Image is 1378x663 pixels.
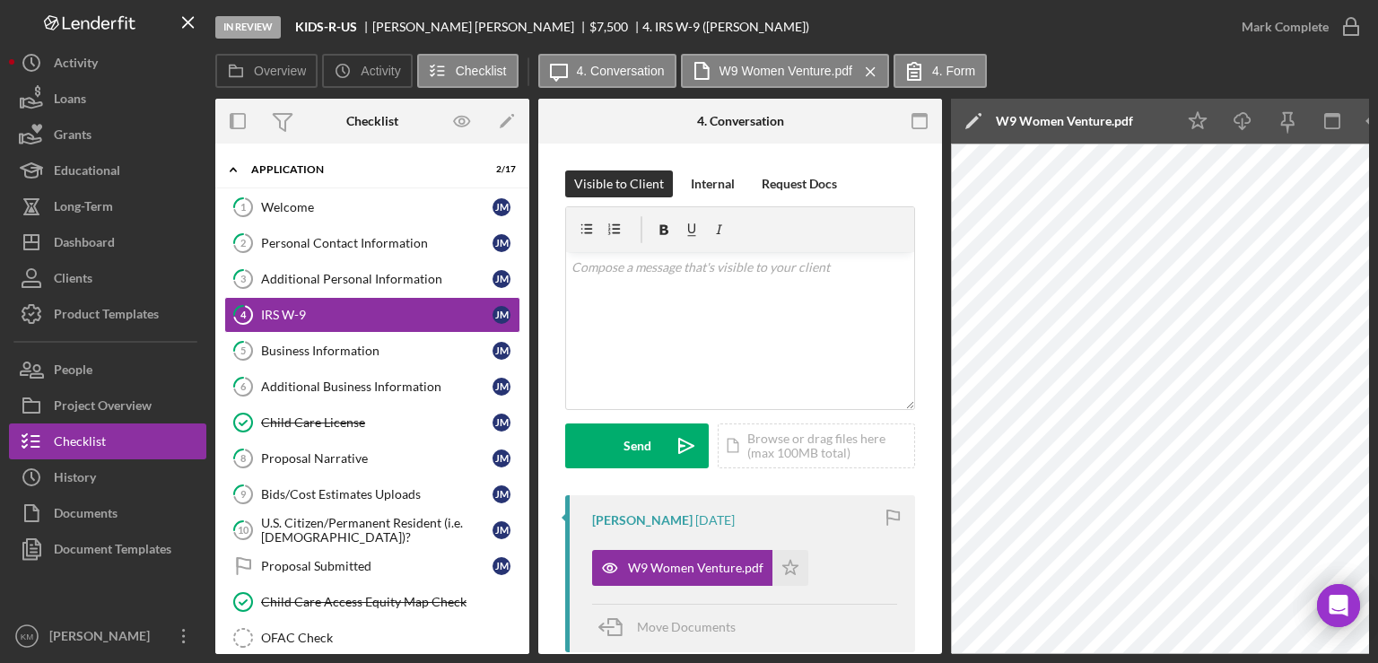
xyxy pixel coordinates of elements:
[592,550,808,586] button: W9 Women Venture.pdf
[261,451,493,466] div: Proposal Narrative
[261,236,493,250] div: Personal Contact Information
[251,164,471,175] div: Application
[224,405,520,441] a: Child Care LicenseJM
[9,618,206,654] button: KM[PERSON_NAME]
[628,561,763,575] div: W9 Women Venture.pdf
[493,557,510,575] div: J M
[224,512,520,548] a: 10U.S. Citizen/Permanent Resident (i.e. [DEMOGRAPHIC_DATA])?JM
[261,631,519,645] div: OFAC Check
[54,388,152,428] div: Project Overview
[224,441,520,476] a: 8Proposal NarrativeJM
[224,225,520,261] a: 2Personal Contact InformationJM
[753,170,846,197] button: Request Docs
[54,188,113,229] div: Long-Term
[762,170,837,197] div: Request Docs
[493,378,510,396] div: J M
[894,54,987,88] button: 4. Form
[565,423,709,468] button: Send
[54,260,92,301] div: Clients
[261,415,493,430] div: Child Care License
[624,423,651,468] div: Send
[695,513,735,528] time: 2025-07-14 04:11
[240,273,246,284] tspan: 3
[9,224,206,260] button: Dashboard
[493,306,510,324] div: J M
[240,452,246,464] tspan: 8
[240,237,246,249] tspan: 2
[54,459,96,500] div: History
[261,200,493,214] div: Welcome
[240,201,246,213] tspan: 1
[493,270,510,288] div: J M
[456,64,507,78] label: Checklist
[9,459,206,495] button: History
[9,45,206,81] button: Activity
[720,64,852,78] label: W9 Women Venture.pdf
[224,297,520,333] a: 4IRS W-9JM
[224,333,520,369] a: 5Business InformationJM
[224,548,520,584] a: Proposal SubmittedJM
[9,495,206,531] button: Documents
[54,81,86,121] div: Loans
[54,423,106,464] div: Checklist
[215,54,318,88] button: Overview
[9,352,206,388] button: People
[1224,9,1369,45] button: Mark Complete
[592,513,693,528] div: [PERSON_NAME]
[240,488,247,500] tspan: 9
[9,188,206,224] button: Long-Term
[224,476,520,512] a: 9Bids/Cost Estimates UploadsJM
[493,449,510,467] div: J M
[493,234,510,252] div: J M
[261,516,493,545] div: U.S. Citizen/Permanent Resident (i.e. [DEMOGRAPHIC_DATA])?
[1317,584,1360,627] div: Open Intercom Messenger
[54,117,92,157] div: Grants
[54,153,120,193] div: Educational
[54,296,159,336] div: Product Templates
[261,272,493,286] div: Additional Personal Information
[9,388,206,423] button: Project Overview
[681,54,889,88] button: W9 Women Venture.pdf
[261,308,493,322] div: IRS W-9
[9,153,206,188] button: Educational
[9,423,206,459] button: Checklist
[215,16,281,39] div: In Review
[493,521,510,539] div: J M
[21,632,33,641] text: KM
[484,164,516,175] div: 2 / 17
[54,45,98,85] div: Activity
[697,114,784,128] div: 4. Conversation
[637,619,736,634] span: Move Documents
[346,114,398,128] div: Checklist
[589,19,628,34] span: $7,500
[574,170,664,197] div: Visible to Client
[9,296,206,332] a: Product Templates
[577,64,665,78] label: 4. Conversation
[240,380,247,392] tspan: 6
[361,64,400,78] label: Activity
[261,595,519,609] div: Child Care Access Equity Map Check
[261,487,493,502] div: Bids/Cost Estimates Uploads
[9,117,206,153] button: Grants
[224,369,520,405] a: 6Additional Business InformationJM
[254,64,306,78] label: Overview
[1242,9,1329,45] div: Mark Complete
[261,379,493,394] div: Additional Business Information
[224,261,520,297] a: 3Additional Personal InformationJM
[691,170,735,197] div: Internal
[54,224,115,265] div: Dashboard
[9,260,206,296] button: Clients
[9,531,206,567] button: Document Templates
[238,524,249,536] tspan: 10
[932,64,975,78] label: 4. Form
[642,20,809,34] div: 4. IRS W-9 ([PERSON_NAME])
